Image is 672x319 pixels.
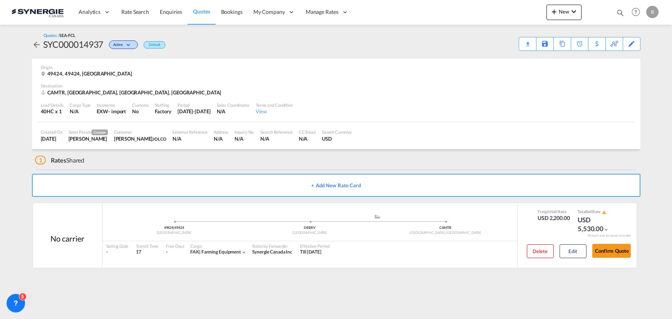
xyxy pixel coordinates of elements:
[109,40,138,49] div: Change Status Here
[41,70,134,77] div: 49424, 49424, Germany
[41,108,64,115] div: 40HC x 1
[132,108,148,115] div: No
[603,227,609,232] md-icon: icon-chevron-down
[260,135,292,142] div: N/A
[616,8,625,17] md-icon: icon-magnify
[299,129,316,135] div: CC Email
[32,38,43,50] div: icon-arrow-left
[299,135,316,142] div: N/A
[214,129,228,135] div: Address
[377,225,513,230] div: CAMTR
[190,249,241,255] div: farming equipment
[32,40,41,49] md-icon: icon-arrow-left
[550,7,559,16] md-icon: icon-plus 400-fg
[578,209,616,215] div: Total Rate
[35,156,85,165] div: Shared
[601,209,607,215] button: icon-alert
[79,8,101,16] span: Analytics
[97,102,126,108] div: Incoterms
[646,6,659,18] div: R
[214,135,228,142] div: N/A
[164,225,174,230] span: 49424
[560,244,587,258] button: Edit
[592,244,631,258] button: Confirm Quote
[6,279,33,307] iframe: Chat
[241,250,246,255] md-icon: icon-chevron-down
[173,129,208,135] div: External Reference
[155,102,171,108] div: Stuffing
[242,225,377,230] div: DEBRV
[41,83,632,89] div: Destination
[252,249,292,255] span: Synergie Canada Inc
[190,243,246,249] div: Cargo
[108,108,126,115] div: - import
[616,8,625,20] div: icon-magnify
[629,5,646,19] div: Help
[174,225,184,230] span: 49424
[199,249,201,255] span: |
[221,8,243,15] span: Bookings
[44,32,76,38] div: Quotes /SEA-FCL
[253,8,285,16] span: My Company
[373,215,382,218] md-icon: assets/icons/custom/ship-fill.svg
[41,64,632,70] div: Origin
[550,8,578,15] span: New
[235,135,254,142] div: N/A
[114,129,166,135] div: Customer
[217,108,250,115] div: N/A
[173,135,208,142] div: N/A
[113,42,124,50] span: Active
[41,135,62,142] div: 22 Sep 2025
[551,209,558,214] span: Sell
[121,8,149,15] span: Rate Search
[106,249,129,255] div: -
[602,210,607,215] md-icon: icon-alert
[70,108,90,115] div: N/A
[582,233,637,238] div: Remark and Inclusion included
[217,102,250,108] div: Sales Coordinator
[629,5,642,18] span: Help
[178,108,211,115] div: 30 Sep 2025
[69,135,108,142] div: Rosa Ho
[322,135,352,142] div: USD
[569,7,578,16] md-icon: icon-chevron-down
[256,102,293,108] div: Terms and Condition
[193,8,210,15] span: Quotes
[166,249,168,255] div: -
[97,108,108,115] div: EXW
[41,129,62,135] div: Created On
[538,214,570,222] div: USD 2,200.00
[136,249,158,255] div: 17
[136,243,158,249] div: Transit Time
[144,41,165,49] div: Default
[235,129,254,135] div: Inquiry No.
[41,89,223,96] div: CAMTR, Montreal, QC, Americas
[114,135,166,142] div: Yves Caron
[523,37,532,44] div: Quote PDF is not available at this time
[300,243,329,249] div: Effective Period
[173,225,174,230] span: |
[106,243,129,249] div: Sailing Date
[300,249,322,255] div: Till 30 Sep 2025
[32,174,640,197] button: + Add New Rate Card
[523,39,532,44] md-icon: icon-download
[50,233,84,244] div: No carrier
[160,8,182,15] span: Enquiries
[377,230,513,235] div: [GEOGRAPHIC_DATA], [GEOGRAPHIC_DATA]
[322,129,352,135] div: Search Currency
[256,108,293,115] div: View
[190,249,201,255] span: FAK
[536,37,553,50] div: Save As Template
[35,156,46,165] span: 1
[152,136,166,141] span: JOLCO
[252,243,292,249] div: Rates by Forwarder
[527,244,554,258] button: Delete
[59,33,75,38] span: SEA-FCL
[69,129,108,135] div: Sales Person
[178,102,211,108] div: Period
[260,129,292,135] div: Search Reference
[300,249,322,255] span: Till [DATE]
[106,230,242,235] div: [GEOGRAPHIC_DATA]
